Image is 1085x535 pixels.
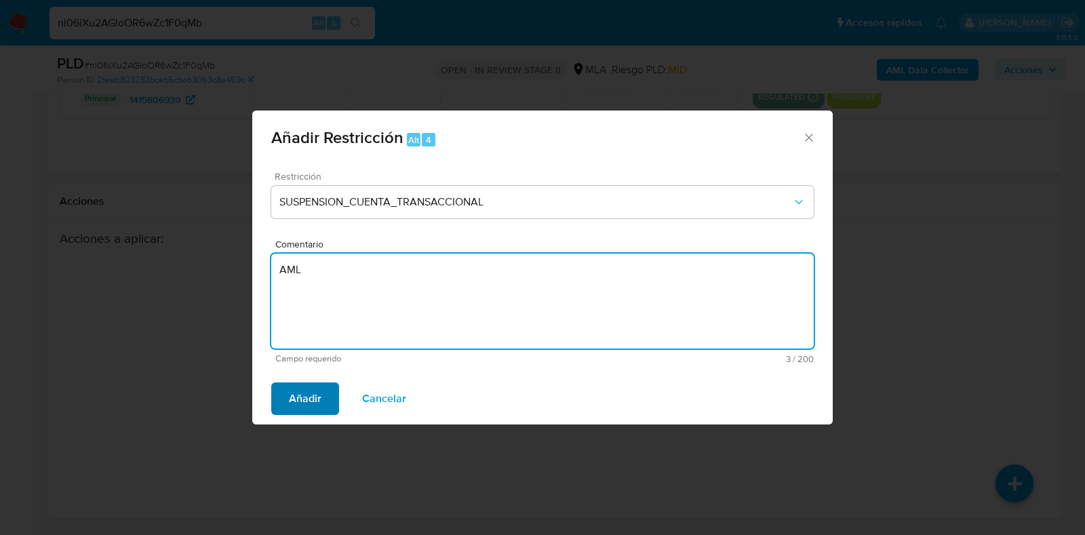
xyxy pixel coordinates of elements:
button: Cancelar [344,382,424,415]
span: Comentario [275,239,818,250]
span: SUSPENSION_CUENTA_TRANSACCIONAL [279,195,792,209]
span: Alt [408,134,419,146]
button: Cerrar ventana [802,131,814,143]
button: Restriction [271,186,814,218]
span: Añadir [289,384,321,414]
span: Cancelar [362,384,406,414]
textarea: AML [271,254,814,349]
span: Campo requerido [275,354,545,363]
span: Añadir Restricción [271,125,403,149]
span: 4 [426,134,431,146]
span: Máximo 200 caracteres [545,355,814,363]
span: Restricción [275,172,817,181]
button: Añadir [271,382,339,415]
